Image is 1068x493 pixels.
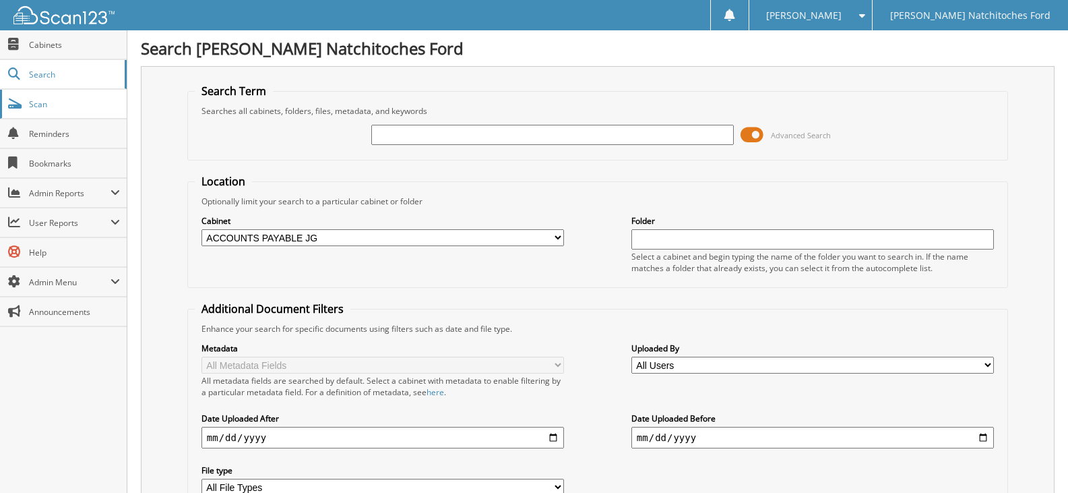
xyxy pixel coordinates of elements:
label: Date Uploaded After [201,413,564,424]
div: Searches all cabinets, folders, files, metadata, and keywords [195,105,1001,117]
label: File type [201,465,564,476]
span: Admin Menu [29,277,111,288]
legend: Additional Document Filters [195,301,350,316]
span: Announcements [29,306,120,318]
div: Enhance your search for specific documents using filters such as date and file type. [195,323,1001,335]
input: start [201,427,564,448]
span: Bookmarks [29,158,120,169]
span: Cabinets [29,39,120,51]
label: Cabinet [201,215,564,227]
a: here [427,386,444,398]
div: Optionally limit your search to a particular cabinet or folder [195,196,1001,207]
label: Date Uploaded Before [631,413,994,424]
span: [PERSON_NAME] Natchitoches Ford [890,11,1050,20]
legend: Search Term [195,84,273,98]
span: Help [29,247,120,258]
span: Scan [29,98,120,110]
legend: Location [195,174,252,189]
div: All metadata fields are searched by default. Select a cabinet with metadata to enable filtering b... [201,375,564,398]
span: User Reports [29,217,111,229]
span: Advanced Search [771,130,831,140]
label: Uploaded By [631,343,994,354]
span: Reminders [29,128,120,140]
span: [PERSON_NAME] [766,11,842,20]
span: Admin Reports [29,187,111,199]
label: Folder [631,215,994,227]
iframe: Chat Widget [1001,428,1068,493]
h1: Search [PERSON_NAME] Natchitoches Ford [141,37,1055,59]
img: scan123-logo-white.svg [13,6,115,24]
span: Search [29,69,118,80]
div: Select a cabinet and begin typing the name of the folder you want to search in. If the name match... [631,251,994,274]
label: Metadata [201,343,564,354]
input: end [631,427,994,448]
